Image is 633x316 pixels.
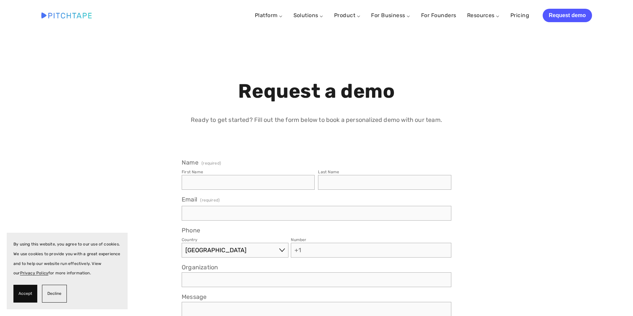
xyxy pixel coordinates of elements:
div: First Name [182,170,203,174]
img: Pitchtape | Video Submission Management Software [41,12,92,18]
span: +1 [291,243,304,258]
a: Privacy Policy [20,271,49,275]
button: Decline [42,285,67,303]
span: Phone [182,227,200,234]
span: Message [182,293,207,301]
a: Request demo [543,9,592,22]
p: By using this website, you agree to our use of cookies. We use cookies to provide you with a grea... [13,239,121,278]
div: Country [182,237,197,242]
section: Cookie banner [7,233,128,309]
div: Number [291,237,306,242]
button: Accept [13,285,37,303]
a: Product ⌵ [334,12,360,18]
a: For Founders [421,9,456,21]
a: Resources ⌵ [467,12,500,18]
span: Accept [18,289,32,299]
a: Solutions ⌵ [293,12,323,18]
span: (required) [201,161,221,165]
p: Ready to get started? Fill out the form below to book a personalized demo with our team. [88,115,545,125]
span: Decline [47,289,61,299]
span: Organization [182,264,218,271]
strong: Request a demo [238,80,395,103]
a: For Business ⌵ [371,12,410,18]
span: Email [182,196,197,203]
span: (required) [200,196,220,205]
div: Last Name [318,170,339,174]
span: Name [182,159,198,166]
a: Platform ⌵ [255,12,283,18]
a: Pricing [510,9,529,21]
